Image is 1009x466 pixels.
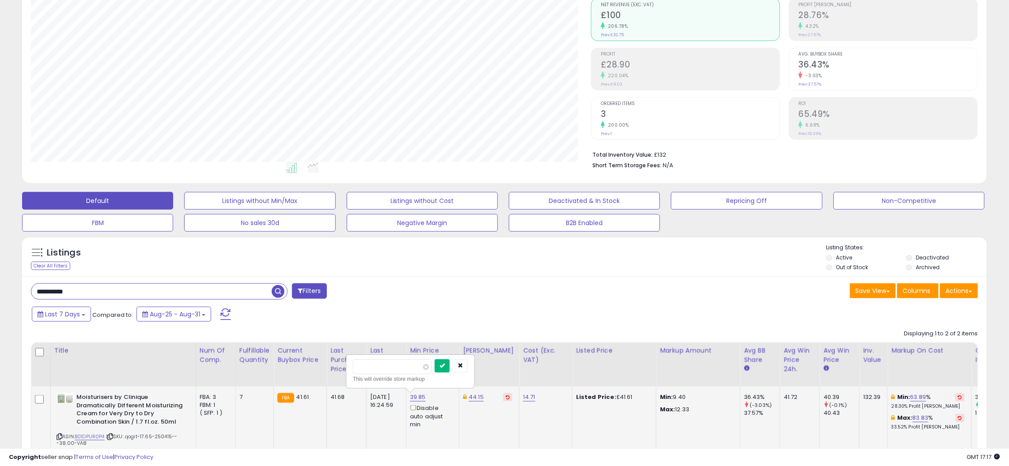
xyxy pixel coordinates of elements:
div: 41.68 [330,393,360,401]
span: Aug-25 - Aug-31 [150,310,200,319]
button: Listings without Min/Max [184,192,335,210]
a: 63.89 [910,393,926,402]
div: £41.61 [576,393,649,401]
small: Prev: £32.75 [601,32,624,38]
div: Ordered Items [975,346,1008,365]
span: | SKU: qogit-17.65-250415---38.00-VA8 [57,433,178,446]
div: Last Purchase Price [330,346,363,374]
div: Last Purchase Date (GMT) [370,346,402,383]
p: 9.40 [660,393,733,401]
div: Num of Comp. [200,346,232,365]
div: seller snap | | [9,453,153,462]
button: Aug-25 - Aug-31 [137,307,211,322]
a: 39.85 [410,393,426,402]
small: (-0.1%) [829,402,847,409]
b: Short Term Storage Fees: [592,162,661,169]
button: Default [22,192,173,210]
div: FBA: 3 [200,393,229,401]
div: 7 [239,393,267,401]
button: FBM [22,214,173,232]
div: % [891,414,965,430]
label: Active [836,254,853,261]
div: This will override store markup [353,375,468,383]
div: Markup on Cost [891,346,968,355]
p: 12.33 [660,406,733,413]
a: 14.71 [523,393,535,402]
div: Displaying 1 to 2 of 2 items [904,330,978,338]
div: 41.72 [784,393,813,401]
small: Avg BB Share. [744,365,749,372]
button: Save View [850,283,896,298]
button: Filters [292,283,326,299]
div: Avg Win Price 24h. [784,346,816,374]
h5: Listings [47,247,81,259]
span: Profit [PERSON_NAME] [799,3,978,8]
button: Repricing Off [671,192,822,210]
a: Terms of Use [76,453,113,461]
div: [PERSON_NAME] [463,346,516,355]
span: Profit [601,52,780,57]
div: 132.39 [863,393,881,401]
span: Avg. Buybox Share [799,52,978,57]
div: 40.43 [823,409,859,417]
button: Actions [940,283,978,298]
div: 37.57% [744,409,780,417]
button: Last 7 Days [32,307,91,322]
button: B2B Enabled [509,214,660,232]
h2: 65.49% [799,109,978,121]
button: No sales 30d [184,214,335,232]
small: Prev: £9.03 [601,82,622,87]
small: Avg Win Price. [823,365,829,372]
th: The percentage added to the cost of goods (COGS) that forms the calculator for Min & Max prices. [888,342,972,387]
span: Ordered Items [601,101,780,106]
span: Net Revenue (Exc. VAT) [601,3,780,8]
div: 40.39 [823,393,859,401]
h2: 3 [601,109,780,121]
div: [DATE] 16:24:59 [370,393,399,409]
small: Prev: 37.57% [799,82,822,87]
button: Non-Competitive [834,192,985,210]
button: Deactivated & In Stock [509,192,660,210]
h2: 28.76% [799,10,978,22]
div: Title [54,346,192,355]
button: Listings without Cost [347,192,498,210]
li: £132 [592,149,971,159]
p: 33.52% Profit [PERSON_NAME] [891,424,965,430]
span: Columns [903,286,931,295]
span: 41.61 [296,393,309,401]
div: 36.43% [744,393,780,401]
div: FBM: 1 [200,401,229,409]
div: Markup Amount [660,346,736,355]
h2: £100 [601,10,780,22]
p: Listing States: [827,244,987,252]
img: 31bR5meUIEL._SL40_.jpg [57,393,74,403]
div: Current Buybox Price [277,346,323,365]
span: Compared to: [92,311,133,319]
div: Disable auto adjust min [410,403,452,428]
small: 6.68% [803,122,820,128]
small: 220.04% [605,72,629,79]
a: 83.83 [913,413,929,422]
div: Fulfillable Quantity [239,346,270,365]
button: Negative Margin [347,214,498,232]
a: 44.15 [469,393,484,402]
span: 2025-09-8 17:17 GMT [967,453,1000,461]
small: Prev: 1 [601,131,612,136]
label: Deactivated [916,254,949,261]
div: Min Price [410,346,455,355]
p: 28.30% Profit [PERSON_NAME] [891,403,965,410]
b: Moisturisers by Clinique Dramatically Different Moisturizing Cream for Very Dry to Dry Combinatio... [76,393,184,428]
b: Min: [897,393,910,401]
b: Max: [897,413,913,422]
div: Inv. value [863,346,884,365]
label: Out of Stock [836,263,869,271]
a: B01DPUR0P4 [75,433,105,440]
div: Listed Price [576,346,652,355]
div: Clear All Filters [31,262,70,270]
div: Cost (Exc. VAT) [523,346,569,365]
small: -3.03% [803,72,822,79]
label: Archived [916,263,940,271]
b: Listed Price: [576,393,616,401]
div: Avg Win Price [823,346,856,365]
small: Prev: 27.57% [799,32,821,38]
